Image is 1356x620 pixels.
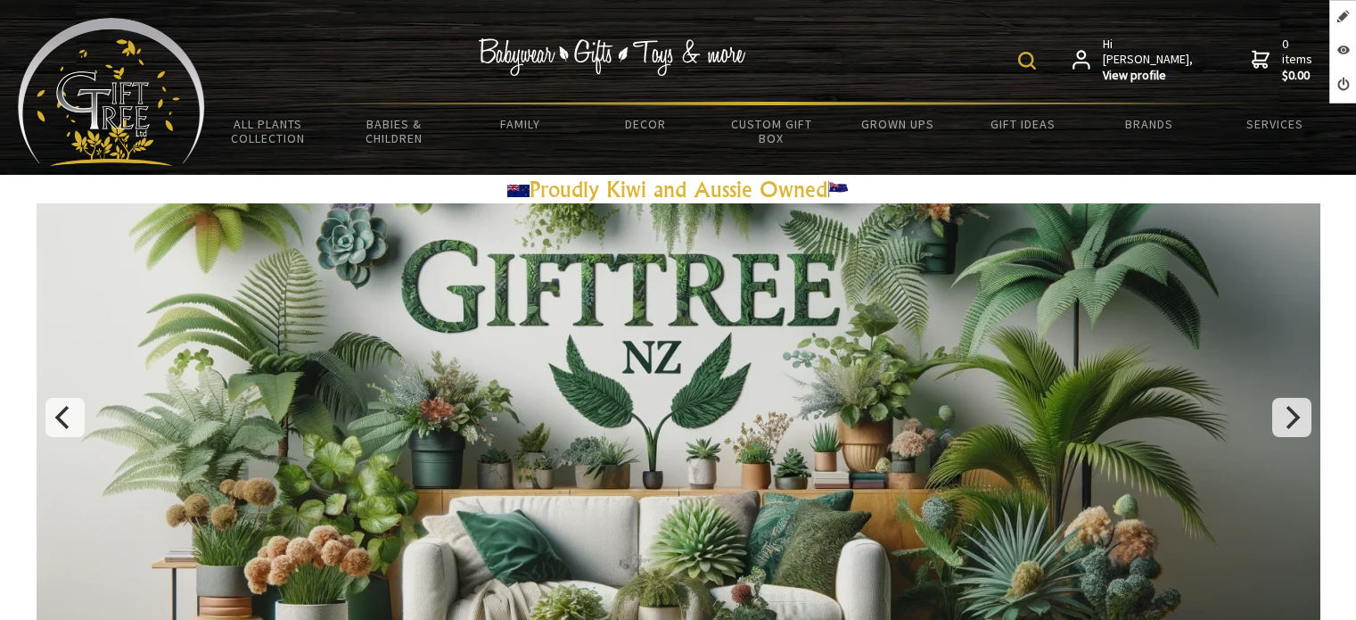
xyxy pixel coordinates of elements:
[709,105,834,157] a: Custom Gift Box
[1252,37,1316,84] a: 0 items$0.00
[478,38,745,76] img: Babywear - Gifts - Toys & more
[1282,68,1316,84] strong: $0.00
[1018,52,1036,70] img: product search
[1282,36,1316,84] span: 0 items
[45,398,85,437] button: Previous
[331,105,456,157] a: Babies & Children
[960,105,1086,143] a: Gift Ideas
[18,18,205,166] img: Babyware - Gifts - Toys and more...
[507,176,850,203] a: Proudly Kiwi and Aussie Owned
[583,105,709,143] a: Decor
[1103,37,1195,84] span: Hi [PERSON_NAME],
[1212,105,1338,143] a: Services
[1272,398,1311,437] button: Next
[834,105,960,143] a: Grown Ups
[1087,105,1212,143] a: Brands
[205,105,331,157] a: All Plants Collection
[1072,37,1195,84] a: Hi [PERSON_NAME],View profile
[456,105,582,143] a: Family
[1103,68,1195,84] strong: View profile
